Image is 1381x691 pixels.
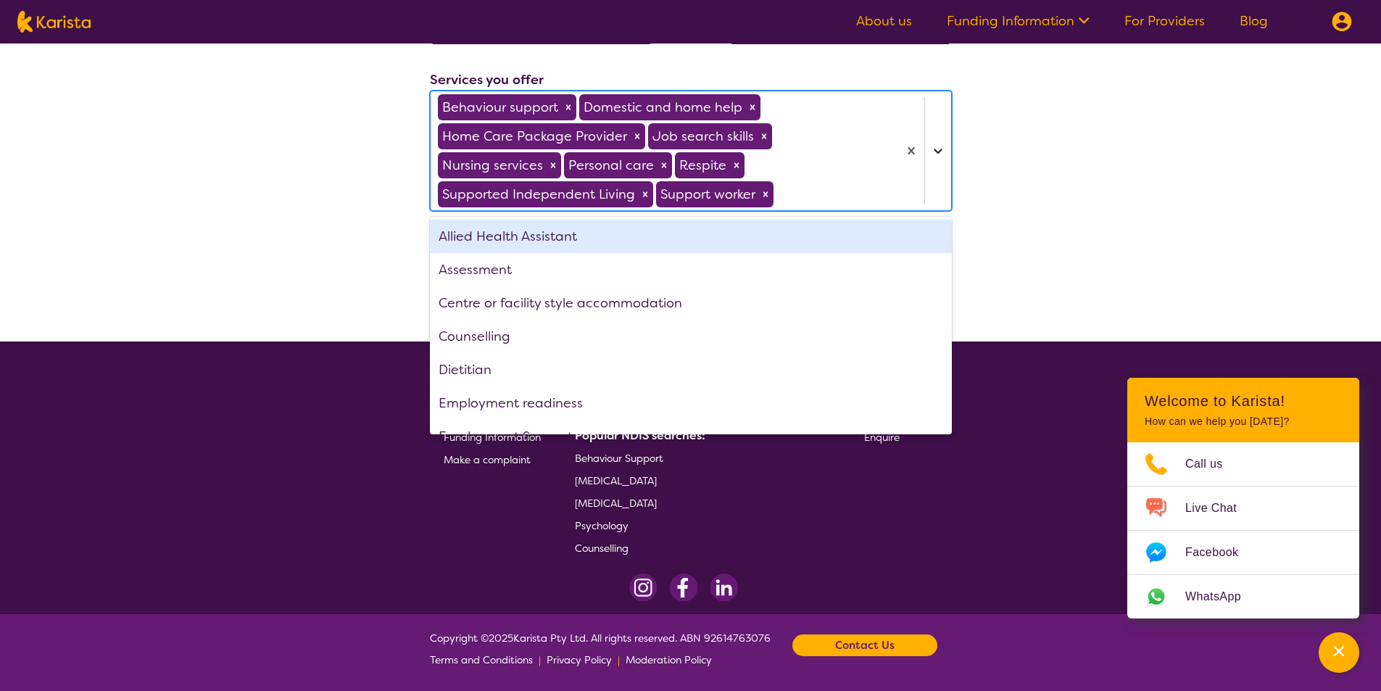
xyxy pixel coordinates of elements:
b: Contact Us [835,634,895,656]
span: Call us [1185,453,1240,475]
a: Funding Information [947,12,1090,30]
div: Remove Behaviour support [560,94,576,120]
div: Remove Nursing services [545,152,561,178]
span: Privacy Policy [547,653,612,666]
img: menu [1332,12,1352,32]
a: Privacy Policy [547,649,612,671]
div: Remove Home Care Package Provider [629,123,645,149]
ul: Choose channel [1127,442,1359,618]
span: Terms and Conditions [430,653,533,666]
div: Employment readiness [430,386,952,420]
button: Channel Menu [1319,632,1359,673]
div: Remove Supported Independent Living [637,181,653,207]
div: Dietitian [430,353,952,386]
div: Support worker [656,181,758,207]
span: Live Chat [1185,497,1254,519]
div: Job search skills [648,123,756,149]
div: Respite [675,152,729,178]
span: [MEDICAL_DATA] [575,497,657,510]
span: Enquire [864,431,900,444]
div: Nursing services [438,152,545,178]
div: Remove Personal care [656,152,672,178]
p: | [539,649,541,671]
div: Remove Respite [729,152,745,178]
a: Blog [1240,12,1268,30]
span: Behaviour Support [575,452,663,465]
a: Terms and Conditions [430,649,533,671]
div: Supported Independent Living [438,181,637,207]
a: Enquire [864,426,932,448]
div: Counselling [430,320,952,353]
a: About us [856,12,912,30]
img: Instagram [629,574,658,602]
a: [MEDICAL_DATA] [575,469,700,492]
span: Psychology [575,519,629,532]
div: Remove Job search skills [756,123,772,149]
div: Personal care [564,152,656,178]
div: Assessment [430,253,952,286]
span: Funding Information [444,431,541,444]
span: Moderation Policy [626,653,712,666]
div: Allied Health Assistant [430,220,952,253]
a: Funding Information [444,426,541,448]
a: Behaviour Support [575,447,700,469]
span: WhatsApp [1185,586,1258,608]
span: Copyright © 2025 Karista Pty Ltd. All rights reserved. ABN 92614763076 [430,627,771,671]
a: Psychology [575,514,700,537]
b: Popular NDIS searches: [575,428,705,443]
span: Make a complaint [444,453,531,466]
p: | [618,649,620,671]
h2: Welcome to Karista! [1145,392,1342,410]
div: Behaviour support [438,94,560,120]
div: Employment Support [430,420,952,453]
div: Remove Support worker [758,181,774,207]
div: Home Care Package Provider [438,123,629,149]
a: [MEDICAL_DATA] [575,492,700,514]
span: Counselling [575,542,629,555]
a: Moderation Policy [626,649,712,671]
span: [MEDICAL_DATA] [575,474,657,487]
img: Facebook [669,574,698,602]
div: Domestic and home help [579,94,745,120]
div: Centre or facility style accommodation [430,286,952,320]
a: Make a complaint [444,448,541,471]
div: Channel Menu [1127,378,1359,618]
label: Services you offer [430,71,544,88]
img: LinkedIn [710,574,738,602]
a: Counselling [575,537,700,559]
p: How can we help you [DATE]? [1145,415,1342,428]
div: Remove Domestic and home help [745,94,760,120]
a: Web link opens in a new tab. [1127,575,1359,618]
img: Karista logo [17,11,91,33]
a: For Providers [1124,12,1205,30]
span: Facebook [1185,542,1256,563]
